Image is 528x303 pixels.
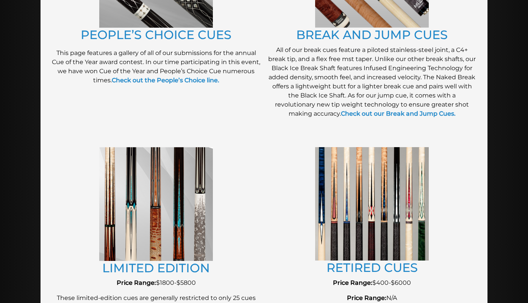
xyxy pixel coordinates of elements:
a: Check out our Break and Jump Cues. [341,110,456,117]
p: $1800-$5800 [52,278,260,287]
strong: Price Range: [347,294,386,301]
a: Check out the People’s Choice line. [112,77,219,84]
p: N/A [268,294,476,303]
p: $400-$6000 [268,278,476,287]
a: RETIRED CUES [326,260,418,275]
p: All of our break cues feature a piloted stainless-steel joint, a C4+ break tip, and a flex free m... [268,46,476,118]
a: BREAK AND JUMP CUES [296,27,448,42]
strong: Price Range: [333,279,372,286]
p: This page features a gallery of all of our submissions for the annual Cue of the Year award conte... [52,49,260,85]
strong: Price Range: [117,279,156,286]
a: PEOPLE’S CHOICE CUES [81,27,231,42]
a: LIMITED EDITION [102,261,210,275]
